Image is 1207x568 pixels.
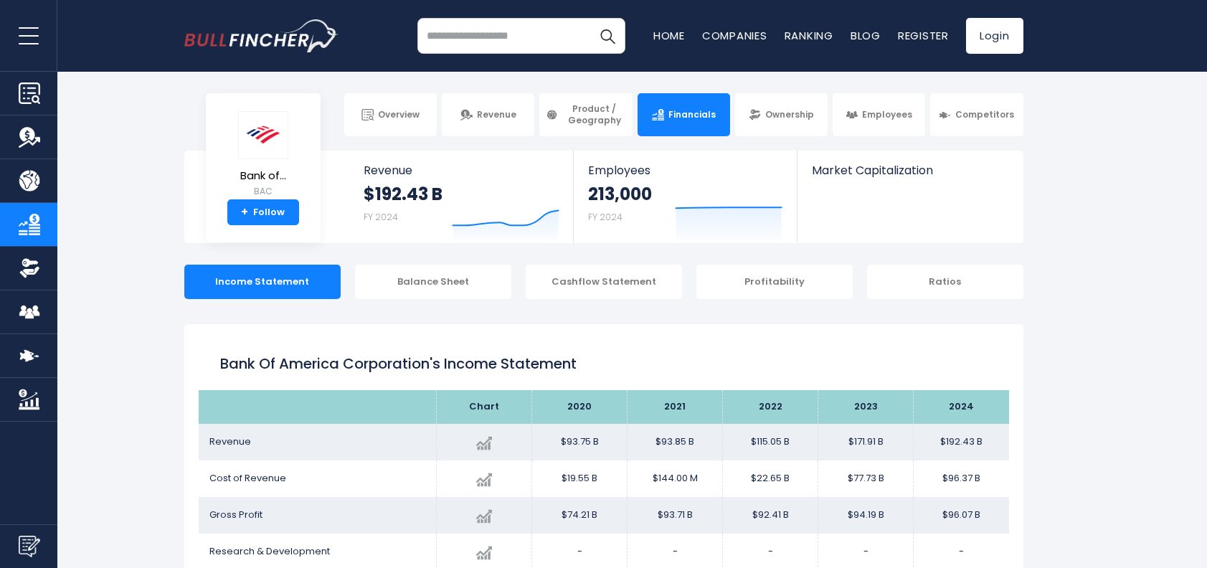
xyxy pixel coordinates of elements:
[851,28,881,43] a: Blog
[209,471,286,485] span: Cost of Revenue
[238,170,288,182] span: Bank of...
[184,19,339,52] img: bullfincher logo
[477,109,516,120] span: Revenue
[532,424,628,460] td: $93.75 B
[653,28,685,43] a: Home
[364,211,398,223] small: FY 2024
[723,424,818,460] td: $115.05 B
[19,257,40,279] img: Ownership
[914,390,1009,424] th: 2024
[220,353,988,374] h1: Bank of America Corporation's Income Statement
[628,390,723,424] th: 2021
[526,265,682,299] div: Cashflow Statement
[184,19,339,52] a: Go to homepage
[818,390,914,424] th: 2023
[867,265,1023,299] div: Ratios
[628,460,723,497] td: $144.00 M
[364,183,442,205] strong: $192.43 B
[785,28,833,43] a: Ranking
[532,390,628,424] th: 2020
[797,151,1021,202] a: Market Capitalization
[355,265,511,299] div: Balance Sheet
[723,390,818,424] th: 2022
[702,28,767,43] a: Companies
[344,93,437,136] a: Overview
[628,497,723,534] td: $93.71 B
[532,460,628,497] td: $19.55 B
[955,109,1014,120] span: Competitors
[532,497,628,534] td: $74.21 B
[818,460,914,497] td: $77.73 B
[539,93,632,136] a: Product / Geography
[209,508,262,521] span: Gross Profit
[930,93,1023,136] a: Competitors
[914,497,1009,534] td: $96.07 B
[184,265,341,299] div: Income Statement
[723,497,818,534] td: $92.41 B
[914,460,1009,497] td: $96.37 B
[590,18,625,54] button: Search
[898,28,949,43] a: Register
[862,109,912,120] span: Employees
[628,424,723,460] td: $93.85 B
[588,183,652,205] strong: 213,000
[723,460,818,497] td: $22.65 B
[209,435,251,448] span: Revenue
[227,199,299,225] a: +Follow
[574,151,797,243] a: Employees 213,000 FY 2024
[588,164,782,177] span: Employees
[638,93,730,136] a: Financials
[378,109,420,120] span: Overview
[588,211,623,223] small: FY 2024
[818,497,914,534] td: $94.19 B
[966,18,1023,54] a: Login
[833,93,925,136] a: Employees
[668,109,716,120] span: Financials
[442,93,534,136] a: Revenue
[238,185,288,198] small: BAC
[735,93,828,136] a: Ownership
[241,206,248,219] strong: +
[237,110,289,200] a: Bank of... BAC
[349,151,574,243] a: Revenue $192.43 B FY 2024
[765,109,814,120] span: Ownership
[812,164,1007,177] span: Market Capitalization
[437,390,532,424] th: Chart
[209,544,330,558] span: Research & Development
[818,424,914,460] td: $171.91 B
[364,164,559,177] span: Revenue
[696,265,853,299] div: Profitability
[562,103,625,126] span: Product / Geography
[914,424,1009,460] td: $192.43 B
